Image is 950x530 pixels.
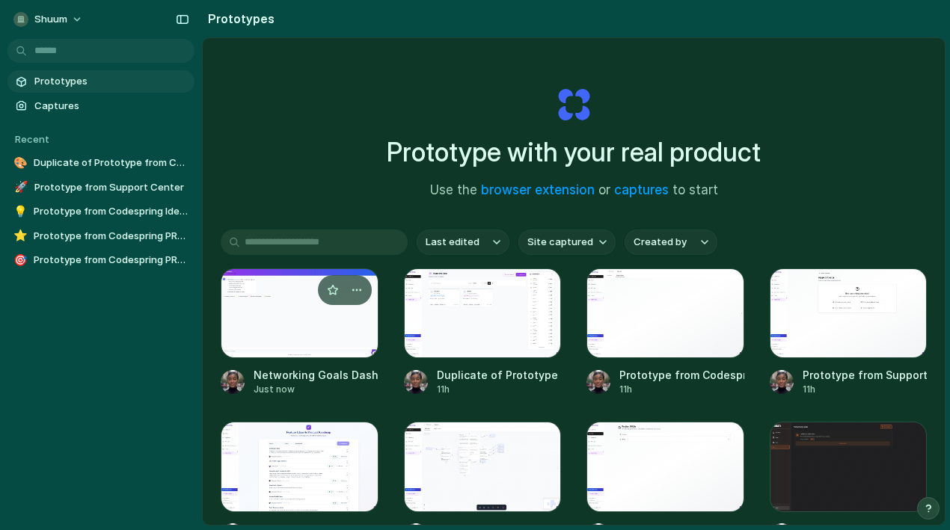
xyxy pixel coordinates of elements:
div: 11h [619,383,744,396]
a: 🎯Prototype from Codespring PRDs: Shuum [7,249,194,271]
div: Prototype from Codespring PRDs: Shuum [619,367,744,383]
span: Prototypes [34,74,189,89]
button: Last edited [417,229,509,255]
div: 🎯 [13,253,28,268]
div: 🚀 [13,180,28,195]
span: Created by [634,235,687,250]
span: Recent [15,133,49,145]
a: captures [614,182,669,197]
span: Last edited [426,235,479,250]
a: 🚀Prototype from Support Center [7,176,194,199]
div: Duplicate of Prototype from Codespring Dashboard [437,367,562,383]
button: Site captured [518,229,616,255]
h1: Prototype with your real product [387,132,761,172]
h2: Prototypes [202,10,275,28]
a: Captures [7,95,194,117]
span: Prototype from Codespring Ideas & Roadmap [34,204,189,219]
div: Just now [254,383,379,396]
a: ⭐Prototype from Codespring PRDs: Shuum [7,225,194,247]
a: 🎨Duplicate of Prototype from Codespring Dashboard [7,152,194,174]
span: Prototype from Codespring PRDs: Shuum [34,229,189,244]
span: Prototype from Support Center [34,180,189,195]
span: Use the or to start [430,181,718,200]
a: Networking Goals DashboardNetworking Goals DashboardJust now [221,268,379,396]
div: ⭐ [13,229,28,244]
span: Duplicate of Prototype from Codespring Dashboard [34,155,189,170]
a: Prototype from Support CenterPrototype from Support Center11h [770,268,928,396]
div: 11h [803,383,928,396]
a: Prototype from Codespring PRDs: ShuumPrototype from Codespring PRDs: Shuum11h [586,268,744,396]
span: Captures [34,99,189,114]
span: Shuum [34,12,67,27]
div: 11h [437,383,562,396]
a: browser extension [481,182,595,197]
div: Prototype from Support Center [803,367,928,383]
div: 🎨 [13,155,28,170]
div: Networking Goals Dashboard [254,367,379,383]
a: 💡Prototype from Codespring Ideas & Roadmap [7,200,194,223]
div: 💡 [13,204,28,219]
span: Site captured [527,235,593,250]
button: Created by [625,229,717,255]
a: Duplicate of Prototype from Codespring DashboardDuplicate of Prototype from Codespring Dashboard11h [404,268,562,396]
button: Shuum [7,7,91,31]
span: Prototype from Codespring PRDs: Shuum [34,253,189,268]
a: Prototypes [7,70,194,93]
